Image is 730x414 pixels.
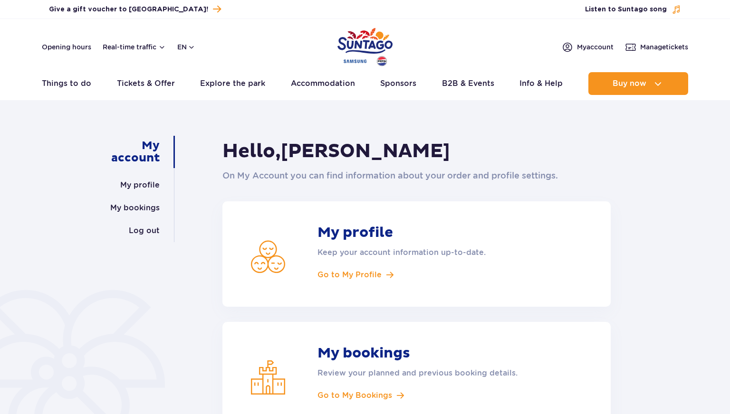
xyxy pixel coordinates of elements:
[588,72,688,95] button: Buy now
[103,43,166,51] button: Real-time traffic
[129,219,160,242] a: Log out
[42,72,91,95] a: Things to do
[177,42,195,52] button: en
[49,3,221,16] a: Give a gift voucher to [GEOGRAPHIC_DATA]!
[291,72,355,95] a: Accommodation
[222,169,611,182] p: On My Account you can find information about your order and profile settings.
[117,72,175,95] a: Tickets & Offer
[380,72,416,95] a: Sponsors
[585,5,667,14] span: Listen to Suntago song
[98,136,160,168] a: My account
[317,390,392,401] span: Go to My Bookings
[317,345,541,362] strong: My bookings
[562,41,614,53] a: Myaccount
[640,42,688,52] span: Manage tickets
[577,42,614,52] span: My account
[317,270,541,280] a: Go to My Profile
[42,42,91,52] a: Opening hours
[317,367,541,379] p: Review your planned and previous booking details.
[317,224,541,241] strong: My profile
[613,79,646,88] span: Buy now
[317,390,541,401] a: Go to My Bookings
[49,5,208,14] span: Give a gift voucher to [GEOGRAPHIC_DATA]!
[585,5,681,14] button: Listen to Suntago song
[200,72,265,95] a: Explore the park
[337,24,393,67] a: Park of Poland
[317,247,541,258] p: Keep your account information up-to-date.
[442,72,494,95] a: B2B & Events
[519,72,563,95] a: Info & Help
[110,197,160,219] a: My bookings
[625,41,688,53] a: Managetickets
[317,270,382,280] span: Go to My Profile
[120,174,160,197] a: My profile
[222,140,611,163] h1: Hello,
[281,140,450,163] span: [PERSON_NAME]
